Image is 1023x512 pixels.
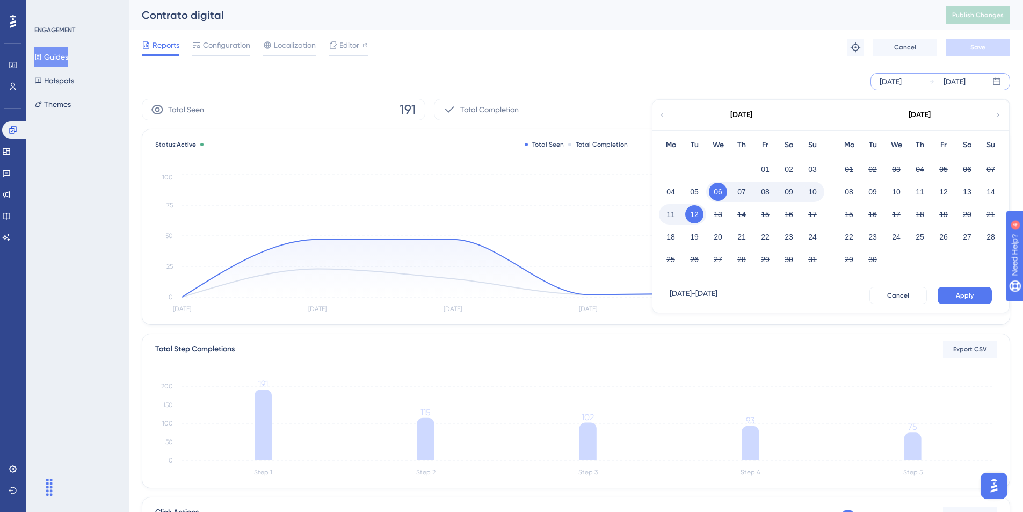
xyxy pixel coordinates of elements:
button: 31 [803,250,822,269]
span: Status: [155,140,196,149]
button: 18 [911,205,929,223]
button: 02 [864,160,882,178]
button: 29 [756,250,774,269]
button: 27 [958,228,976,246]
span: Total Seen [168,103,204,116]
tspan: Step 2 [416,468,436,476]
span: Save [970,43,985,52]
tspan: Step 1 [254,468,272,476]
button: 21 [732,228,751,246]
tspan: 0 [169,457,173,464]
div: Fr [932,139,955,152]
button: 07 [732,183,751,201]
button: 12 [934,183,953,201]
div: We [884,139,908,152]
button: 14 [982,183,1000,201]
button: 01 [756,160,774,178]
button: 28 [732,250,751,269]
div: 4 [75,5,78,14]
button: 19 [934,205,953,223]
button: 17 [803,205,822,223]
button: 24 [803,228,822,246]
tspan: 100 [162,174,173,181]
tspan: 93 [746,415,754,426]
tspan: 200 [161,383,173,390]
button: 11 [662,205,680,223]
button: Export CSV [943,341,997,358]
button: 08 [756,183,774,201]
div: Mo [837,139,861,152]
tspan: 75 [908,422,917,432]
button: 06 [958,160,976,178]
button: 23 [780,228,798,246]
div: Tu [683,139,706,152]
button: 20 [709,228,727,246]
button: 07 [982,160,1000,178]
button: 11 [911,183,929,201]
button: 22 [840,228,858,246]
button: 26 [934,228,953,246]
span: 191 [400,101,416,118]
div: [DATE] - [DATE] [670,287,717,304]
button: 29 [840,250,858,269]
button: 13 [958,183,976,201]
button: 25 [662,250,680,269]
tspan: 50 [165,232,173,240]
div: Total Step Completions [155,343,235,356]
div: Drag [41,471,58,503]
button: Guides [34,47,68,67]
button: 26 [685,250,703,269]
tspan: [DATE] [308,305,327,313]
button: 10 [803,183,822,201]
button: 03 [887,160,905,178]
div: Total Seen [525,140,564,149]
div: Contrato digital [142,8,919,23]
button: 01 [840,160,858,178]
button: 02 [780,160,798,178]
button: Cancel [873,39,937,56]
span: Active [177,141,196,148]
span: Localization [274,39,316,52]
div: Fr [753,139,777,152]
button: Themes [34,95,71,114]
button: 30 [864,250,882,269]
span: Reports [153,39,179,52]
button: 03 [803,160,822,178]
button: 20 [958,205,976,223]
button: 09 [780,183,798,201]
button: 16 [780,205,798,223]
tspan: 150 [163,401,173,409]
div: Th [730,139,753,152]
tspan: Step 4 [741,468,760,476]
span: Export CSV [953,345,987,354]
span: Publish Changes [952,11,1004,19]
div: Tu [861,139,884,152]
tspan: Step 5 [903,468,923,476]
tspan: 75 [166,201,173,209]
button: 09 [864,183,882,201]
tspan: [DATE] [579,305,597,313]
div: We [706,139,730,152]
span: Need Help? [25,3,67,16]
button: Apply [938,287,992,304]
tspan: [DATE] [444,305,462,313]
tspan: 25 [166,263,173,270]
button: 08 [840,183,858,201]
button: 17 [887,205,905,223]
iframe: UserGuiding AI Assistant Launcher [978,470,1010,502]
button: 16 [864,205,882,223]
button: 30 [780,250,798,269]
button: 14 [732,205,751,223]
button: 15 [756,205,774,223]
button: 19 [685,228,703,246]
button: 04 [662,183,680,201]
div: [DATE] [944,75,966,88]
tspan: 115 [420,407,431,417]
button: Publish Changes [946,6,1010,24]
button: 13 [709,205,727,223]
button: Hotspots [34,71,74,90]
span: Cancel [894,43,916,52]
div: Su [979,139,1003,152]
